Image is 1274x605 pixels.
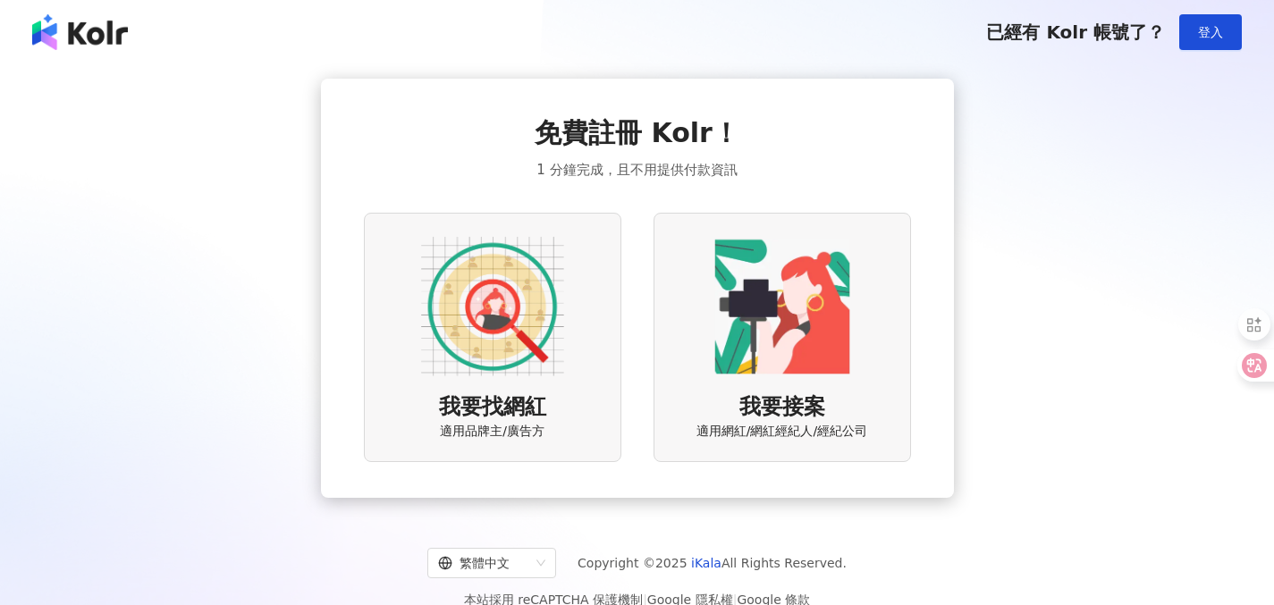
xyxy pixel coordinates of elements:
span: Copyright © 2025 All Rights Reserved. [578,552,847,574]
a: iKala [691,556,721,570]
span: 我要接案 [739,392,825,423]
img: logo [32,14,128,50]
img: AD identity option [421,235,564,378]
span: 適用品牌主/廣告方 [440,423,544,441]
img: KOL identity option [711,235,854,378]
span: 1 分鐘完成，且不用提供付款資訊 [536,159,737,181]
div: 繁體中文 [438,549,529,577]
span: 我要找網紅 [439,392,546,423]
span: 免費註冊 Kolr！ [535,114,739,152]
span: 登入 [1198,25,1223,39]
span: 適用網紅/網紅經紀人/經紀公司 [696,423,867,441]
span: 已經有 Kolr 帳號了？ [986,21,1165,43]
button: 登入 [1179,14,1242,50]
